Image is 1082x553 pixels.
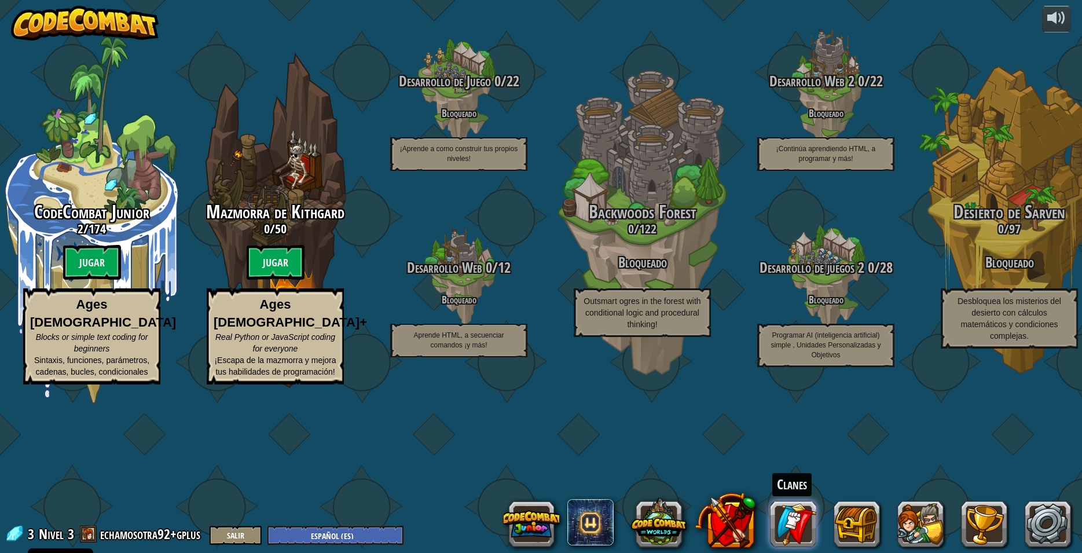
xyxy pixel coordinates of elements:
[1042,6,1071,33] button: Ajustar volúmen
[34,356,149,376] span: Sintaxis, funciones, parámetros, cadenas, bucles, condicionales
[206,199,344,224] span: Mazmorra de Kithgard
[407,258,482,277] span: Desarrollo Web
[413,331,504,349] span: Aprende HTML, a secuenciar comandos ¡y más!
[184,36,367,404] div: Complete previous world to unlock
[210,526,262,545] button: Salir
[36,332,148,353] span: Blocks or simple text coding for beginners
[589,199,696,224] span: Backwoods Forest
[854,71,864,91] span: 0
[30,297,176,329] strong: Ages [DEMOGRAPHIC_DATA]
[734,260,918,276] h3: /
[367,108,551,119] h4: Bloqueado
[870,71,883,91] span: 22
[734,294,918,305] h4: Bloqueado
[998,220,1004,237] span: 0
[734,74,918,89] h3: /
[184,222,367,236] h3: /
[864,258,874,277] span: 0
[760,258,864,277] span: Desarrollo de juegos 2
[100,525,204,543] a: echamosotra92+gplus
[482,258,492,277] span: 0
[247,245,305,280] btn: Jugar
[584,296,700,329] span: Outsmart ogres in the forest with conditional logic and procedural thinking!
[68,525,74,543] span: 3
[214,356,336,376] span: ¡Escapa de la mazmorra y mejora tus habilidades de programación!
[63,245,121,280] btn: Jugar
[491,71,501,91] span: 0
[1009,220,1021,237] span: 97
[769,71,854,91] span: Desarrollo Web 2
[11,6,159,41] img: CodeCombat - Learn how to code by playing a game
[78,220,83,237] span: 2
[498,258,511,277] span: 12
[264,220,270,237] span: 0
[89,220,106,237] span: 174
[958,296,1061,340] span: Desbloquea los misterios del desierto con cálculos matemáticos y condiciones complejas.
[772,473,812,496] div: Clanes
[28,525,38,543] span: 3
[367,74,551,89] h3: /
[507,71,519,91] span: 22
[639,220,656,237] span: 122
[734,108,918,119] h4: Bloqueado
[399,71,491,91] span: Desarrollo de Juego
[215,332,335,353] span: Real Python or JavaScript coding for everyone
[400,145,518,163] span: ¡Aprende a como construir tus propios niveles!
[367,260,551,276] h3: /
[771,331,881,359] span: Programar AI (inteligencia artificial) simple , Unidades Personalizadas y Objetivos
[214,297,367,329] strong: Ages [DEMOGRAPHIC_DATA]+
[34,199,149,224] span: CodeCombat Junior
[551,222,734,236] h3: /
[39,525,64,544] span: Nivel
[953,199,1065,224] span: Desierto de Sarven
[776,145,875,163] span: ¡Continúa aprendiendo HTML, a programar y más!
[628,220,634,237] span: 0
[551,255,734,270] h3: Bloqueado
[880,258,893,277] span: 28
[275,220,287,237] span: 50
[367,294,551,305] h4: Bloqueado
